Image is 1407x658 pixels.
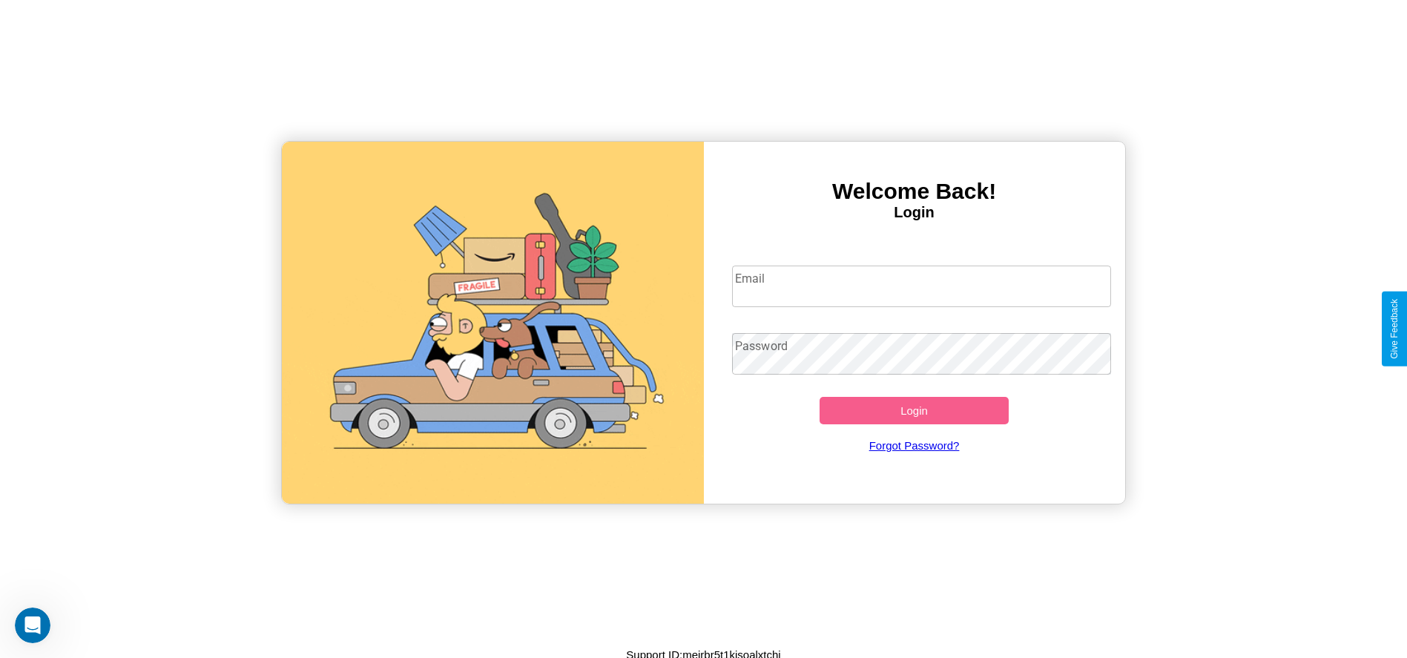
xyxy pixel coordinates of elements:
a: Forgot Password? [725,424,1104,467]
iframe: Intercom live chat [15,608,50,643]
h3: Welcome Back! [704,179,1125,204]
img: gif [282,142,703,504]
div: Give Feedback [1389,299,1400,359]
h4: Login [704,204,1125,221]
button: Login [820,397,1009,424]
